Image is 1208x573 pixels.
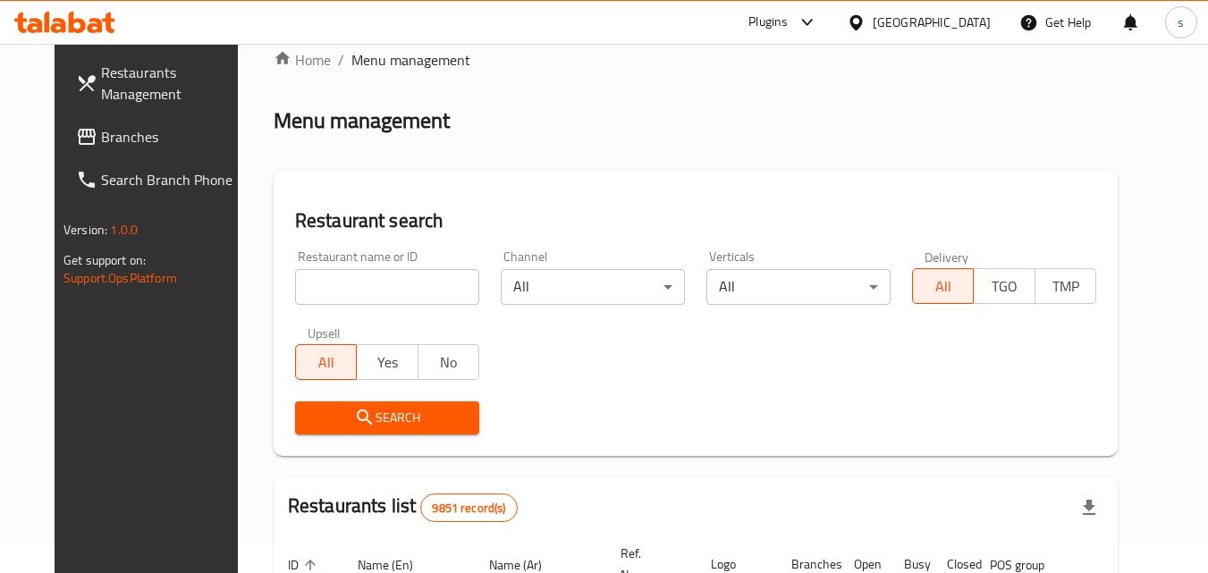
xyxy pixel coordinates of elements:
button: All [912,268,974,304]
span: 9851 record(s) [421,500,516,517]
button: TGO [973,268,1035,304]
input: Search for restaurant name or ID.. [295,269,479,305]
span: No [426,350,472,375]
h2: Menu management [274,106,450,135]
span: Restaurants Management [101,62,242,105]
span: All [920,274,967,299]
span: 1.0.0 [110,218,138,241]
button: All [295,344,357,380]
span: Yes [364,350,410,375]
a: Branches [62,115,257,158]
div: All [501,269,685,305]
span: Search [309,407,465,429]
a: Restaurants Management [62,51,257,115]
div: All [706,269,891,305]
span: Search Branch Phone [101,169,242,190]
div: Plugins [748,12,788,33]
span: Version: [63,218,107,241]
h2: Restaurants list [288,493,518,522]
label: Delivery [925,250,969,263]
button: No [418,344,479,380]
h2: Restaurant search [295,207,1096,234]
a: Search Branch Phone [62,158,257,201]
span: All [303,350,350,375]
label: Upsell [308,326,341,339]
a: Support.OpsPlatform [63,266,177,290]
span: Get support on: [63,249,146,272]
div: [GEOGRAPHIC_DATA] [873,13,991,32]
span: s [1178,13,1184,32]
span: Menu management [351,49,470,71]
div: Total records count [420,493,517,522]
button: TMP [1035,268,1096,304]
a: Home [274,49,331,71]
li: / [338,49,344,71]
div: Export file [1068,486,1111,529]
span: TMP [1043,274,1089,299]
span: Branches [101,126,242,147]
span: TGO [981,274,1027,299]
button: Search [295,401,479,434]
button: Yes [356,344,418,380]
nav: breadcrumb [274,49,1118,71]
